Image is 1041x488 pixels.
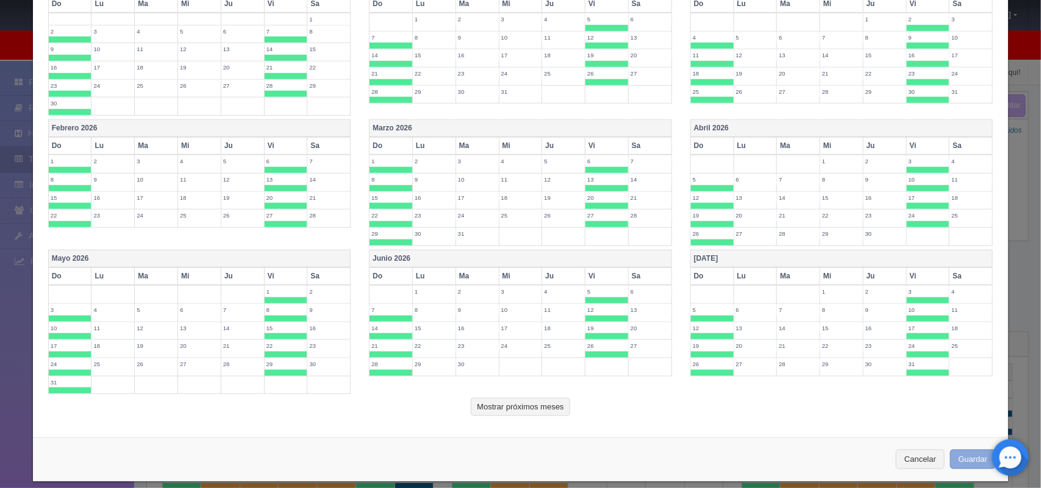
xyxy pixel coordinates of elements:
[499,322,542,334] label: 17
[907,322,950,334] label: 17
[820,304,863,316] label: 8
[265,43,307,55] label: 14
[413,340,456,352] label: 22
[221,192,264,203] label: 19
[734,86,777,97] label: 26
[413,322,456,334] label: 15
[542,210,585,221] label: 26
[691,340,734,352] label: 19
[370,340,412,352] label: 21
[734,340,777,352] label: 20
[91,358,134,370] label: 25
[499,49,542,61] label: 17
[950,155,992,167] label: 4
[265,62,307,73] label: 21
[49,377,91,388] label: 31
[777,210,820,221] label: 21
[864,32,906,43] label: 8
[456,32,499,43] label: 9
[135,174,177,185] label: 10
[907,174,950,185] label: 10
[413,358,456,370] label: 29
[585,155,628,167] label: 6
[178,62,221,73] label: 19
[307,192,350,203] label: 21
[629,192,671,203] label: 21
[777,68,820,79] label: 20
[499,13,542,25] label: 3
[135,80,177,91] label: 25
[49,304,91,316] label: 3
[691,174,734,185] label: 5
[864,340,906,352] label: 23
[820,340,863,352] label: 22
[864,49,906,61] label: 15
[91,26,134,37] label: 3
[135,43,177,55] label: 11
[499,174,542,185] label: 11
[91,155,134,167] label: 2
[864,322,906,334] label: 16
[777,304,820,316] label: 7
[178,358,221,370] label: 27
[585,210,628,221] label: 27
[820,228,863,239] label: 29
[907,304,950,316] label: 10
[585,286,628,297] label: 5
[370,192,412,203] label: 15
[135,26,177,37] label: 4
[221,210,264,221] label: 26
[370,322,412,334] label: 14
[307,322,350,334] label: 16
[499,68,542,79] label: 24
[370,32,412,43] label: 7
[950,210,992,221] label: 25
[221,155,264,167] label: 5
[221,322,264,334] label: 14
[950,450,996,470] button: Guardar
[820,322,863,334] label: 15
[585,174,628,185] label: 13
[777,358,820,370] label: 28
[265,174,307,185] label: 13
[49,174,91,185] label: 8
[907,86,950,97] label: 30
[864,13,906,25] label: 1
[49,358,91,370] label: 24
[896,450,945,470] button: Cancelar
[456,174,499,185] label: 10
[178,210,221,221] label: 25
[178,43,221,55] label: 12
[307,358,350,370] label: 30
[413,86,456,97] label: 29
[864,192,906,203] label: 16
[91,322,134,334] label: 11
[542,192,585,203] label: 19
[91,174,134,185] label: 9
[691,49,734,61] label: 11
[49,62,91,73] label: 16
[456,340,499,352] label: 23
[950,13,992,25] label: 3
[307,304,350,316] label: 9
[456,86,499,97] label: 30
[585,49,628,61] label: 19
[370,86,412,97] label: 28
[864,86,906,97] label: 29
[629,32,671,43] label: 13
[413,210,456,221] label: 23
[690,120,993,138] th: Abril 2026
[542,155,585,167] label: 5
[629,174,671,185] label: 14
[49,43,91,55] label: 9
[307,26,350,37] label: 8
[370,120,672,138] th: Marzo 2026
[907,68,950,79] label: 23
[585,13,628,25] label: 5
[585,304,628,316] label: 12
[49,155,91,167] label: 1
[370,304,412,316] label: 7
[91,304,134,316] label: 4
[629,68,671,79] label: 27
[221,340,264,352] label: 21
